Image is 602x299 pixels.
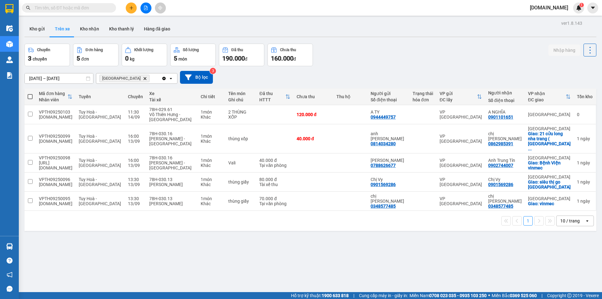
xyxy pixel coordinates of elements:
div: 16:00 [128,134,143,139]
div: 14/09 [128,115,143,120]
div: Vali [228,160,253,165]
span: Hỗ trợ kỹ thuật: [291,292,349,299]
div: 0862985391 [488,141,513,146]
button: Chưa thu160.000đ [267,44,313,66]
div: Tuyến [79,94,122,99]
span: ngày [580,136,590,141]
span: Nha Trang [102,76,140,81]
strong: 1900 633 818 [322,293,349,298]
div: [GEOGRAPHIC_DATA] [528,112,571,117]
img: warehouse-icon [6,56,13,63]
span: Tuy Hoà - [GEOGRAPHIC_DATA] [79,134,121,144]
div: 10 / trang [560,218,580,224]
div: tu.bb [39,139,72,144]
div: Mã đơn hàng [39,91,67,96]
span: file-add [144,6,148,10]
div: 13/09 [128,182,143,187]
div: A NGHĨA [488,109,522,115]
div: 16:00 [128,158,143,163]
div: Chị Vy [488,177,522,182]
div: chị Trinh [488,131,522,141]
img: warehouse-icon [6,243,13,250]
div: Khác [201,163,222,168]
div: [GEOGRAPHIC_DATA] [528,126,571,131]
span: Tuy Hoà - [GEOGRAPHIC_DATA] [79,196,121,206]
div: chị phương [488,194,522,204]
div: 40.000 đ [297,136,330,141]
span: Nha Trang, close by backspace [99,75,150,82]
button: Trên xe [50,21,75,36]
div: 0901569286 [488,182,513,187]
div: thùng xốp [228,136,253,141]
div: ver 1.8.143 [561,20,582,27]
div: 0901569286 [371,182,396,187]
div: thùng giấy [228,179,253,184]
button: Chuyến3chuyến [24,44,70,66]
div: Đã thu [231,48,243,52]
div: 1 món [201,196,222,201]
button: Bộ lọc [180,71,213,84]
div: ĐC giao [528,97,566,102]
div: 1 món [201,158,222,163]
div: Anh Trung Tín [488,158,522,163]
span: ngày [580,179,590,184]
span: plus [129,6,134,10]
div: Giao: siêu thị go Nha Trang [528,179,571,190]
div: Giao: 21 cửu long nha trang ( Chin Tacos) [528,131,571,151]
span: copyright [567,293,572,298]
img: solution-icon [6,72,13,79]
div: Xe [149,91,194,96]
div: HTTT [259,97,285,102]
div: 0788626677 [371,163,396,168]
div: VP [GEOGRAPHIC_DATA] [440,196,482,206]
button: Đã thu190.000đ [219,44,264,66]
span: 160.000 [271,55,293,62]
span: | [353,292,354,299]
span: aim [158,6,162,10]
div: VP nhận [528,91,566,96]
button: aim [155,3,166,13]
div: Chưa thu [280,48,296,52]
div: Khác [201,139,222,144]
div: A TY [371,109,406,115]
div: 1 món [201,109,222,115]
div: VPTH09250095 [39,196,72,201]
div: Võ Thiên Hưng - [GEOGRAPHIC_DATA] [149,112,194,122]
div: 0944449757 [371,115,396,120]
div: [GEOGRAPHIC_DATA] [528,196,571,201]
div: 78H-029.61 [149,107,194,112]
div: 78H-030.13 [149,177,194,182]
div: [PERSON_NAME] - [GEOGRAPHIC_DATA] [149,136,194,146]
div: Khối lượng [134,48,153,52]
span: [DOMAIN_NAME] [525,4,573,12]
button: Khối lượng0kg [122,44,167,66]
div: [PERSON_NAME] [149,201,194,206]
svg: Clear all [161,76,166,81]
div: 40.000 đ [259,158,290,163]
div: chị phương [371,194,406,204]
img: warehouse-icon [6,41,13,47]
div: 1 món [201,177,222,182]
div: Tài xế [149,97,194,102]
div: 0348577485 [371,204,396,209]
th: Toggle SortBy [36,88,76,105]
div: Đã thu [259,91,285,96]
span: Cung cấp máy in - giấy in: [359,292,408,299]
span: | [541,292,542,299]
div: VPTH09250099 [39,134,72,139]
button: Đơn hàng5đơn [73,44,119,66]
div: Chuyến [37,48,50,52]
div: Tên món [228,91,253,96]
div: 13/09 [128,201,143,206]
span: search [26,6,30,10]
div: Giao: vinmec [528,201,571,206]
div: Khác [201,115,222,120]
div: 0 [577,112,593,117]
div: 1 [577,179,593,184]
div: 2 THÙNG XỐP [228,109,253,120]
span: 190.000 [222,55,245,62]
div: 11:30 [128,109,143,115]
span: Tuy Hoà - [GEOGRAPHIC_DATA] [79,177,121,187]
div: VP [GEOGRAPHIC_DATA] [440,134,482,144]
span: đ [245,56,247,61]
